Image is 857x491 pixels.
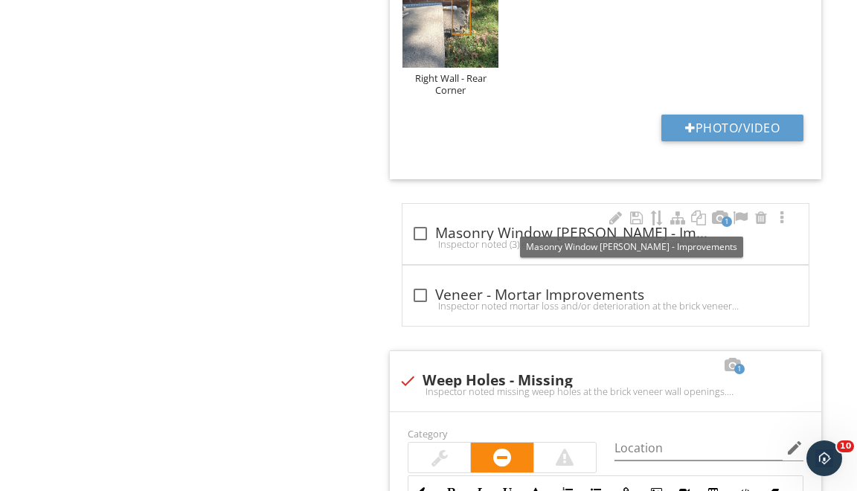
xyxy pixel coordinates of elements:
iframe: Intercom live chat [806,440,842,476]
i: edit [786,439,803,457]
span: 1 [734,364,745,374]
label: Category [408,427,447,440]
div: Inspector noted (3) exterior window [PERSON_NAME] with mortar loss and/or algae growth. Suggest r... [411,238,800,250]
span: 10 [837,440,854,452]
div: Inspector noted missing weep holes at the brick veneer wall openings. Weep holes provide drainage... [399,385,812,397]
div: Inspector noted mortar loss and/or deterioration at the brick veneer partition wall. Suggest repo... [411,300,800,312]
span: 1 [722,216,732,227]
div: Right Wall - Rear Corner [402,72,498,96]
input: Location [614,436,783,460]
button: Photo/Video [661,115,803,141]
